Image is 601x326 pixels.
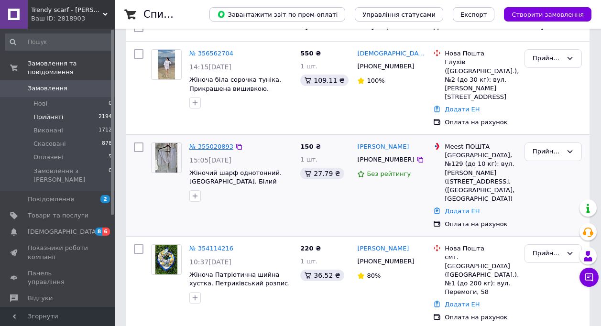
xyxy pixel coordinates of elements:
span: Товари та послуги [28,211,88,220]
span: Показники роботи компанії [28,244,88,261]
a: Жіноча Патріотична шийна хустка. Петриківський розпис. [PERSON_NAME], синьо-жовта. [PERSON_NAME].... [189,271,290,305]
span: Без рейтингу [367,170,411,177]
span: Експорт [460,11,487,18]
span: 1712 [98,126,112,135]
div: 36.52 ₴ [300,270,344,281]
div: Прийнято [533,147,562,157]
div: смт. [GEOGRAPHIC_DATA] ([GEOGRAPHIC_DATA].), №1 (до 200 кг): вул. Перемоги, 58 [445,253,517,296]
span: 1 шт. [300,258,317,265]
a: Жіноча біла сорочка туніка. Прикрашена вишивкою. Натуральна тканина. [GEOGRAPHIC_DATA]. [189,76,281,110]
span: 2 [100,195,110,203]
div: Прийнято [533,249,562,259]
a: Додати ЕН [445,301,480,308]
span: 6 [102,228,110,236]
div: Нова Пошта [445,244,517,253]
a: № 354114216 [189,245,233,252]
span: 80% [367,272,381,279]
span: Замовлення [28,84,67,93]
span: Замовлення з [PERSON_NAME] [33,167,109,184]
span: Панель управління [28,269,88,286]
div: Ваш ID: 2818903 [31,14,115,23]
span: Управління статусами [362,11,436,18]
div: 109.11 ₴ [300,75,348,86]
span: 10:37[DATE] [189,258,231,266]
button: Створити замовлення [504,7,591,22]
span: 1 шт. [300,156,317,163]
div: Оплата на рахунок [445,220,517,228]
button: Завантажити звіт по пром-оплаті [209,7,345,22]
div: Оплата на рахунок [445,313,517,322]
span: Виконані [33,126,63,135]
div: 27.79 ₴ [300,168,344,179]
span: Створити замовлення [512,11,584,18]
span: Оплачені [33,153,64,162]
span: 0 [109,167,112,184]
span: [DEMOGRAPHIC_DATA] [28,228,98,236]
span: Нові [33,99,47,108]
span: 5 [109,153,112,162]
a: Жіночий шарф однотонний. [GEOGRAPHIC_DATA]. Білий 150х50см [189,169,282,194]
span: 15:05[DATE] [189,156,231,164]
div: Нова Пошта [445,49,517,58]
div: Прийнято [533,54,562,64]
span: 8 [95,228,103,236]
a: Фото товару [151,142,182,173]
span: 14:15[DATE] [189,63,231,71]
img: Фото товару [155,245,178,274]
a: № 355020893 [189,143,233,150]
input: Пошук [5,33,113,51]
a: Фото товару [151,49,182,80]
span: 150 ₴ [300,143,321,150]
span: 2194 [98,113,112,121]
button: Чат з покупцем [579,268,599,287]
span: Замовлення та повідомлення [28,59,115,76]
span: 1 шт. [300,63,317,70]
div: Глухів ([GEOGRAPHIC_DATA].), №2 (до 30 кг): вул. [PERSON_NAME][STREET_ADDRESS] [445,58,517,101]
span: Trendy scarf - шарфи хустки палантини [31,6,103,14]
span: 878 [102,140,112,148]
span: Скасовані [33,140,66,148]
span: 550 ₴ [300,50,321,57]
a: № 356562704 [189,50,233,57]
img: Фото товару [158,50,175,79]
span: 220 ₴ [300,245,321,252]
a: [PERSON_NAME] [357,244,409,253]
a: Створити замовлення [494,11,591,18]
a: [DEMOGRAPHIC_DATA][PERSON_NAME] [357,49,426,58]
img: Фото товару [155,143,178,173]
span: Відгуки [28,294,53,303]
span: 0 [109,99,112,108]
span: Завантажити звіт по пром-оплаті [217,10,338,19]
a: Додати ЕН [445,207,480,215]
a: Фото товару [151,244,182,275]
a: [PERSON_NAME] [357,142,409,152]
div: [PHONE_NUMBER] [355,60,416,73]
button: Експорт [453,7,495,22]
h1: Список замовлень [143,9,240,20]
button: Управління статусами [355,7,443,22]
span: 100% [367,77,384,84]
div: [PHONE_NUMBER] [355,255,416,268]
div: [GEOGRAPHIC_DATA], №129 (до 10 кг): вул. [PERSON_NAME] ([STREET_ADDRESS], ([GEOGRAPHIC_DATA], [GE... [445,151,517,203]
span: Повідомлення [28,195,74,204]
div: Оплата на рахунок [445,118,517,127]
div: [PHONE_NUMBER] [355,153,416,166]
div: Meest ПОШТА [445,142,517,151]
span: Прийняті [33,113,63,121]
a: Додати ЕН [445,106,480,113]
